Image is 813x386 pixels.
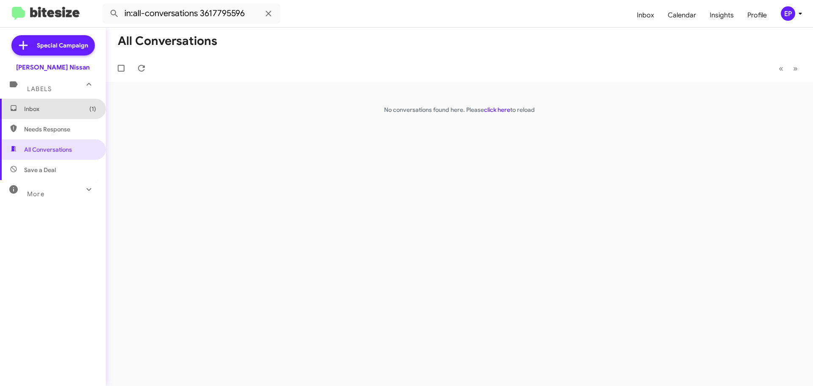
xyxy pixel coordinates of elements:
div: [PERSON_NAME] Nissan [16,63,90,72]
button: Next [788,60,803,77]
span: (1) [89,105,96,113]
h1: All Conversations [118,34,217,48]
span: Inbox [24,105,96,113]
a: Profile [741,3,774,28]
input: Search [102,3,280,24]
a: click here [484,106,510,114]
span: Special Campaign [37,41,88,50]
span: » [793,63,798,74]
span: More [27,190,44,198]
button: EP [774,6,804,21]
span: Needs Response [24,125,96,133]
a: Insights [703,3,741,28]
a: Special Campaign [11,35,95,56]
span: « [779,63,783,74]
nav: Page navigation example [774,60,803,77]
a: Inbox [630,3,661,28]
span: All Conversations [24,145,72,154]
p: No conversations found here. Please to reload [106,106,813,114]
button: Previous [774,60,788,77]
a: Calendar [661,3,703,28]
span: Save a Deal [24,166,56,174]
div: EP [781,6,795,21]
span: Labels [27,85,52,93]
